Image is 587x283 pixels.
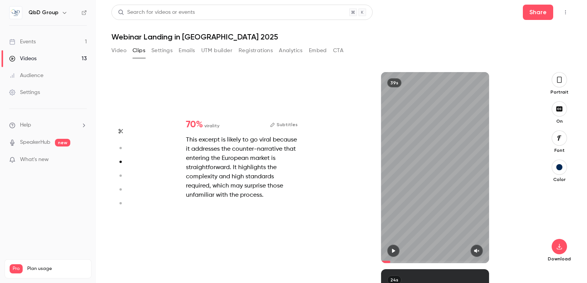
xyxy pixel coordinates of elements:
[547,256,572,262] p: Download
[111,44,126,57] button: Video
[20,121,31,129] span: Help
[279,44,303,57] button: Analytics
[118,8,195,16] div: Search for videos or events
[547,147,572,153] p: Font
[55,139,70,146] span: new
[151,44,172,57] button: Settings
[27,266,86,272] span: Plan usage
[239,44,273,57] button: Registrations
[9,89,40,96] div: Settings
[28,9,58,16] h6: QbD Group
[9,38,36,46] div: Events
[186,135,298,200] div: This excerpt is likely to go viral because it addresses the counter-narrative that entering the E...
[547,176,572,183] p: Color
[523,5,553,20] button: Share
[111,32,572,41] h1: Webinar Landing in [GEOGRAPHIC_DATA] 2025
[20,156,49,164] span: What's new
[333,44,343,57] button: CTA
[204,122,219,129] span: virality
[9,121,87,129] li: help-dropdown-opener
[547,89,572,95] p: Portrait
[547,118,572,124] p: On
[270,120,298,129] button: Subtitles
[559,6,572,18] button: Top Bar Actions
[133,44,145,57] button: Clips
[201,44,232,57] button: UTM builder
[309,44,327,57] button: Embed
[186,120,203,129] span: 70 %
[179,44,195,57] button: Emails
[20,138,50,146] a: SpeakerHub
[9,72,43,79] div: Audience
[10,7,22,19] img: QbD Group
[387,78,401,87] div: 39s
[78,156,87,163] iframe: Noticeable Trigger
[10,264,23,273] span: Pro
[9,55,36,63] div: Videos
